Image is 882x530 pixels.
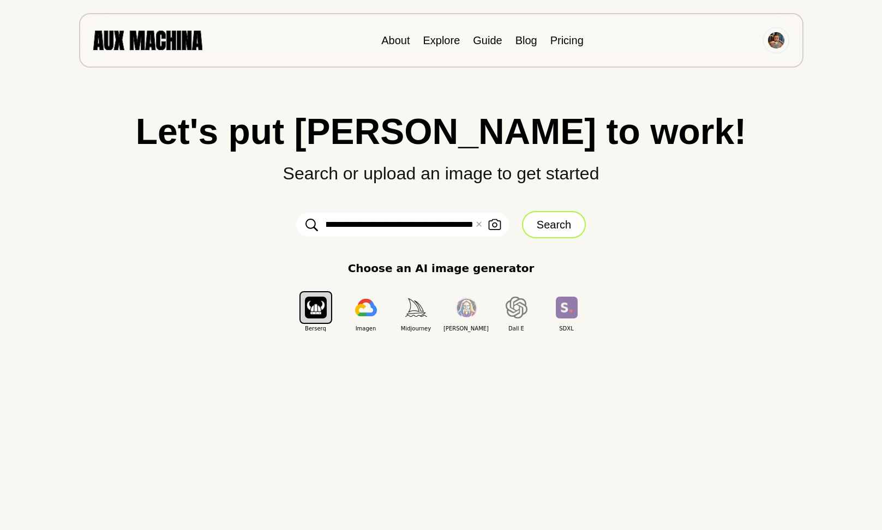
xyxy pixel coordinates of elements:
span: Dall E [491,324,542,333]
p: Search or upload an image to get started [22,149,860,186]
a: Explore [423,34,460,46]
img: SDXL [556,297,578,318]
img: AUX MACHINA [93,31,202,50]
a: Pricing [550,34,584,46]
img: Leonardo [455,298,477,318]
button: Search [522,211,586,238]
img: Imagen [355,299,377,316]
a: Blog [515,34,537,46]
a: Guide [473,34,502,46]
img: Avatar [768,32,784,49]
span: [PERSON_NAME] [441,324,491,333]
img: Berserq [305,297,327,318]
h1: Let's put [PERSON_NAME] to work! [22,113,860,149]
img: Dall E [506,297,527,318]
span: SDXL [542,324,592,333]
img: Midjourney [405,298,427,316]
button: ✕ [475,218,482,231]
a: About [381,34,410,46]
p: Choose an AI image generator [348,260,535,276]
span: Imagen [341,324,391,333]
span: Midjourney [391,324,441,333]
span: Berserq [291,324,341,333]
